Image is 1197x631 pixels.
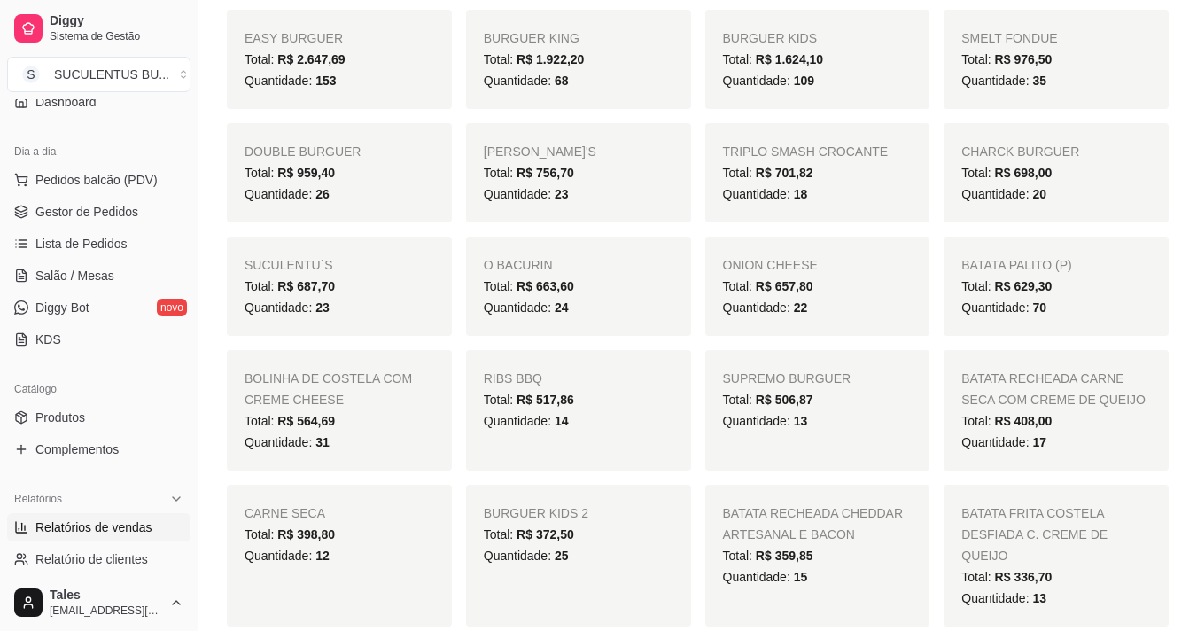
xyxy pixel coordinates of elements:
[1032,435,1046,449] span: 17
[7,581,190,624] button: Tales[EMAIL_ADDRESS][DOMAIN_NAME]
[484,258,553,272] span: O BACURIN
[961,31,1057,45] span: SMELT FONDUE
[995,166,1053,180] span: R$ 698,00
[723,258,818,272] span: ONION CHEESE
[1032,187,1046,201] span: 20
[7,198,190,226] a: Gestor de Pedidos
[484,414,569,428] span: Quantidade:
[35,299,89,316] span: Diggy Bot
[961,435,1046,449] span: Quantidade:
[484,52,585,66] span: Total:
[35,331,61,348] span: KDS
[961,258,1071,272] span: BATATA PALITO (P)
[35,550,148,568] span: Relatório de clientes
[484,300,569,315] span: Quantidade:
[723,74,815,88] span: Quantidade:
[245,549,330,563] span: Quantidade:
[7,513,190,541] a: Relatórios de vendas
[484,74,569,88] span: Quantidade:
[277,166,335,180] span: R$ 959,40
[555,300,569,315] span: 24
[484,393,574,407] span: Total:
[794,187,808,201] span: 18
[723,371,851,386] span: SUPREMO BURGUER
[35,171,158,189] span: Pedidos balcão (PDV)
[7,230,190,258] a: Lista de Pedidos
[961,371,1146,407] span: BATATA RECHEADA CARNE SECA COM CREME DE QUEIJO
[7,261,190,290] a: Salão / Mesas
[245,144,361,159] span: DOUBLE BURGUER
[245,506,325,520] span: CARNE SECA
[484,166,574,180] span: Total:
[245,300,330,315] span: Quantidade:
[723,52,824,66] span: Total:
[723,506,904,541] span: BATATA RECHEADA CHEDDAR ARTESANAL E BACON
[517,393,574,407] span: R$ 517,86
[961,144,1079,159] span: CHARCK BURGUER
[1032,300,1046,315] span: 70
[54,66,169,83] div: SUCULENTUS BU ...
[7,375,190,403] div: Catálogo
[7,545,190,573] a: Relatório de clientes
[245,371,412,407] span: BOLINHA DE COSTELA COM CREME CHEESE
[35,518,152,536] span: Relatórios de vendas
[756,279,813,293] span: R$ 657,80
[50,604,162,618] span: [EMAIL_ADDRESS][DOMAIN_NAME]
[245,279,335,293] span: Total:
[14,492,62,506] span: Relatórios
[961,74,1046,88] span: Quantidade:
[50,29,183,43] span: Sistema de Gestão
[277,414,335,428] span: R$ 564,69
[723,414,808,428] span: Quantidade:
[484,371,542,386] span: RIBS BBQ
[1032,74,1046,88] span: 35
[245,435,330,449] span: Quantidade:
[315,435,330,449] span: 31
[961,300,1046,315] span: Quantidade:
[517,527,574,541] span: R$ 372,50
[555,187,569,201] span: 23
[484,31,579,45] span: BURGUER KING
[1032,591,1046,605] span: 13
[315,549,330,563] span: 12
[723,279,813,293] span: Total:
[756,393,813,407] span: R$ 506,87
[7,137,190,166] div: Dia a dia
[484,144,596,159] span: [PERSON_NAME]'S
[35,235,128,253] span: Lista de Pedidos
[961,591,1046,605] span: Quantidade:
[277,52,345,66] span: R$ 2.647,69
[484,187,569,201] span: Quantidade:
[277,527,335,541] span: R$ 398,80
[484,527,574,541] span: Total:
[517,279,574,293] span: R$ 663,60
[961,187,1046,201] span: Quantidade:
[961,414,1052,428] span: Total:
[245,74,337,88] span: Quantidade:
[7,57,190,92] button: Select a team
[517,52,584,66] span: R$ 1.922,20
[723,187,808,201] span: Quantidade:
[315,300,330,315] span: 23
[961,279,1052,293] span: Total:
[756,166,813,180] span: R$ 701,82
[7,293,190,322] a: Diggy Botnovo
[245,31,343,45] span: EASY BURGUER
[756,52,823,66] span: R$ 1.624,10
[756,549,813,563] span: R$ 359,85
[245,187,330,201] span: Quantidade:
[995,570,1053,584] span: R$ 336,70
[995,52,1053,66] span: R$ 976,50
[245,414,335,428] span: Total:
[245,527,335,541] span: Total:
[22,66,40,83] span: S
[794,414,808,428] span: 13
[35,267,114,284] span: Salão / Mesas
[961,52,1052,66] span: Total:
[723,549,813,563] span: Total:
[484,506,588,520] span: BURGUER KIDS 2
[7,7,190,50] a: DiggySistema de Gestão
[315,187,330,201] span: 26
[961,506,1108,563] span: BATATA FRITA COSTELA DESFIADA C. CREME DE QUEIJO
[7,325,190,354] a: KDS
